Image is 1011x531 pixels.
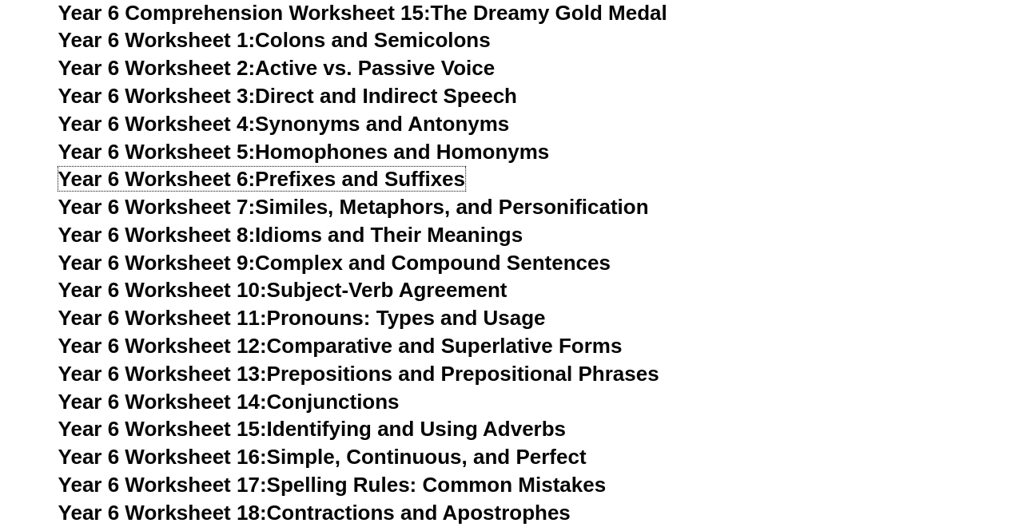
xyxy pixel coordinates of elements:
[58,112,256,136] span: Year 6 Worksheet 4:
[58,362,267,386] span: Year 6 Worksheet 13:
[58,140,256,164] span: Year 6 Worksheet 5:
[58,140,550,164] a: Year 6 Worksheet 5:Homophones and Homonyms
[58,1,667,25] a: Year 6 Comprehension Worksheet 15:The Dreamy Gold Medal
[58,278,507,302] a: Year 6 Worksheet 10:Subject-Verb Agreement
[58,306,267,330] span: Year 6 Worksheet 11:
[58,167,256,191] span: Year 6 Worksheet 6:
[58,417,267,441] span: Year 6 Worksheet 15:
[58,501,571,525] a: Year 6 Worksheet 18:Contractions and Apostrophes
[58,445,587,469] a: Year 6 Worksheet 16:Simple, Continuous, and Perfect
[58,251,611,275] a: Year 6 Worksheet 9:Complex and Compound Sentences
[58,251,256,275] span: Year 6 Worksheet 9:
[58,195,649,219] a: Year 6 Worksheet 7:Similes, Metaphors, and Personification
[58,28,256,52] span: Year 6 Worksheet 1:
[58,1,431,25] span: Year 6 Comprehension Worksheet 15:
[58,390,400,414] a: Year 6 Worksheet 14:Conjunctions
[58,501,267,525] span: Year 6 Worksheet 18:
[58,84,256,108] span: Year 6 Worksheet 3:
[58,28,491,52] a: Year 6 Worksheet 1:Colons and Semicolons
[58,84,517,108] a: Year 6 Worksheet 3:Direct and Indirect Speech
[58,167,465,191] a: Year 6 Worksheet 6:Prefixes and Suffixes
[58,56,256,80] span: Year 6 Worksheet 2:
[58,390,267,414] span: Year 6 Worksheet 14:
[58,223,523,247] a: Year 6 Worksheet 8:Idioms and Their Meanings
[58,473,606,497] a: Year 6 Worksheet 17:Spelling Rules: Common Mistakes
[58,473,267,497] span: Year 6 Worksheet 17:
[58,195,256,219] span: Year 6 Worksheet 7:
[58,334,267,358] span: Year 6 Worksheet 12:
[58,445,267,469] span: Year 6 Worksheet 16:
[58,278,267,302] span: Year 6 Worksheet 10:
[58,334,623,358] a: Year 6 Worksheet 12:Comparative and Superlative Forms
[58,112,510,136] a: Year 6 Worksheet 4:Synonyms and Antonyms
[745,351,1011,531] iframe: Chat Widget
[58,306,546,330] a: Year 6 Worksheet 11:Pronouns: Types and Usage
[58,56,495,80] a: Year 6 Worksheet 2:Active vs. Passive Voice
[58,417,566,441] a: Year 6 Worksheet 15:Identifying and Using Adverbs
[58,362,659,386] a: Year 6 Worksheet 13:Prepositions and Prepositional Phrases
[58,223,256,247] span: Year 6 Worksheet 8:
